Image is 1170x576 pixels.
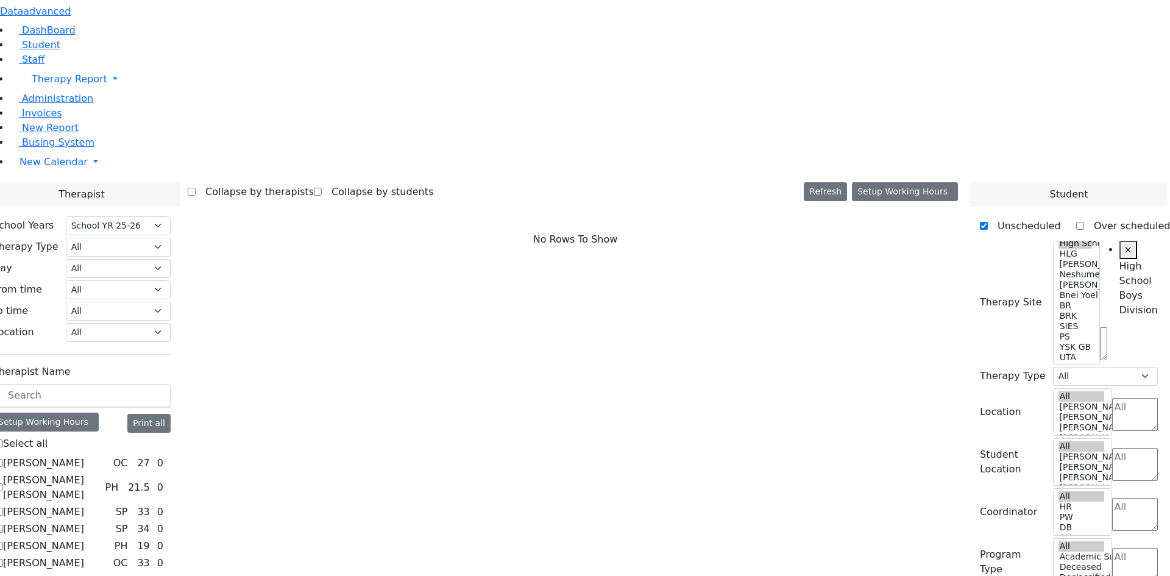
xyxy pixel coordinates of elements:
label: Therapy Site [980,295,1042,310]
option: DB [1058,522,1105,533]
span: High School Boys Division [1119,260,1158,316]
a: New Report [10,122,79,133]
textarea: Search [1112,398,1158,431]
label: [PERSON_NAME] [3,556,84,571]
option: [PERSON_NAME] [1058,259,1092,269]
option: [PERSON_NAME] 3 [1058,422,1105,433]
label: Collapse by therapists [196,182,314,202]
textarea: Search [1100,327,1107,360]
option: Academic Support [1058,552,1105,562]
option: BR [1058,300,1092,311]
button: Remove item [1119,241,1137,259]
div: SP [111,505,133,519]
div: OC [108,556,133,571]
option: Neshume [1058,269,1092,280]
a: DashBoard [10,24,76,36]
option: All [1058,441,1105,452]
a: Invoices [10,107,62,119]
div: 0 [155,505,166,519]
span: Invoices [22,107,62,119]
option: [PERSON_NAME] 4 [1058,412,1105,422]
option: HR [1058,502,1105,512]
div: 33 [135,505,152,519]
option: [PERSON_NAME] 5 [1058,452,1105,462]
span: New Calendar [19,156,88,168]
div: 0 [155,556,166,571]
div: 19 [135,539,152,553]
textarea: Search [1112,498,1158,531]
a: New Calendar [10,150,1160,174]
label: Over scheduled [1084,216,1170,236]
div: 21.5 [126,480,152,495]
span: Administration [22,93,93,104]
div: PH [110,539,133,553]
span: Student [1049,187,1088,202]
span: Therapist [58,187,104,202]
option: All [1058,541,1105,552]
label: Select all [3,436,48,451]
span: New Report [22,122,79,133]
div: 0 [155,522,166,536]
label: [PERSON_NAME] [PERSON_NAME] [3,473,100,502]
option: PS [1058,332,1092,342]
label: Collapse by students [322,182,433,202]
label: Unscheduled [988,216,1061,236]
option: YSK GB [1058,342,1092,352]
option: AH [1058,533,1105,543]
a: Administration [10,93,93,104]
div: 33 [135,556,152,571]
label: [PERSON_NAME] [3,505,84,519]
div: 34 [135,522,152,536]
option: Bais Mordche [1058,363,1092,373]
label: [PERSON_NAME] [3,522,84,536]
option: [PERSON_NAME] 3 [1058,472,1105,483]
div: 27 [135,456,152,471]
a: Staff [10,54,44,65]
span: Therapy Report [32,73,107,85]
option: All [1058,491,1105,502]
label: Location [980,405,1021,419]
option: HLG [1058,249,1092,259]
option: [PERSON_NAME] 5 [1058,402,1105,412]
option: [PERSON_NAME] 2 [1058,483,1105,493]
a: Busing System [10,137,94,148]
option: SIES [1058,321,1092,332]
button: Refresh [804,182,847,201]
div: 0 [155,456,166,471]
label: Student Location [980,447,1046,477]
span: Staff [22,54,44,65]
label: Coordinator [980,505,1037,519]
option: Bnei Yoel [1058,290,1092,300]
option: High School Boys Division [1058,238,1092,249]
button: Setup Working Hours [852,182,958,201]
a: Therapy Report [10,67,1160,91]
button: Print all [127,414,171,433]
option: Deceased [1058,562,1105,572]
div: 0 [155,539,166,553]
div: 0 [155,480,166,495]
span: DashBoard [22,24,76,36]
option: BRK [1058,311,1092,321]
option: [PERSON_NAME] [1058,280,1092,290]
span: Student [22,39,60,51]
span: × [1124,244,1132,255]
option: UTA [1058,352,1092,363]
div: OC [108,456,133,471]
li: High School Boys Division [1119,241,1158,318]
label: Therapy Type [980,369,1046,383]
label: [PERSON_NAME] [3,539,84,553]
span: No Rows To Show [533,232,618,247]
a: Student [10,39,60,51]
span: Busing System [22,137,94,148]
div: PH [100,480,123,495]
option: [PERSON_NAME] 2 [1058,433,1105,443]
option: All [1058,391,1105,402]
div: SP [111,522,133,536]
option: [PERSON_NAME] 4 [1058,462,1105,472]
option: PW [1058,512,1105,522]
label: [PERSON_NAME] [3,456,84,471]
textarea: Search [1112,448,1158,481]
